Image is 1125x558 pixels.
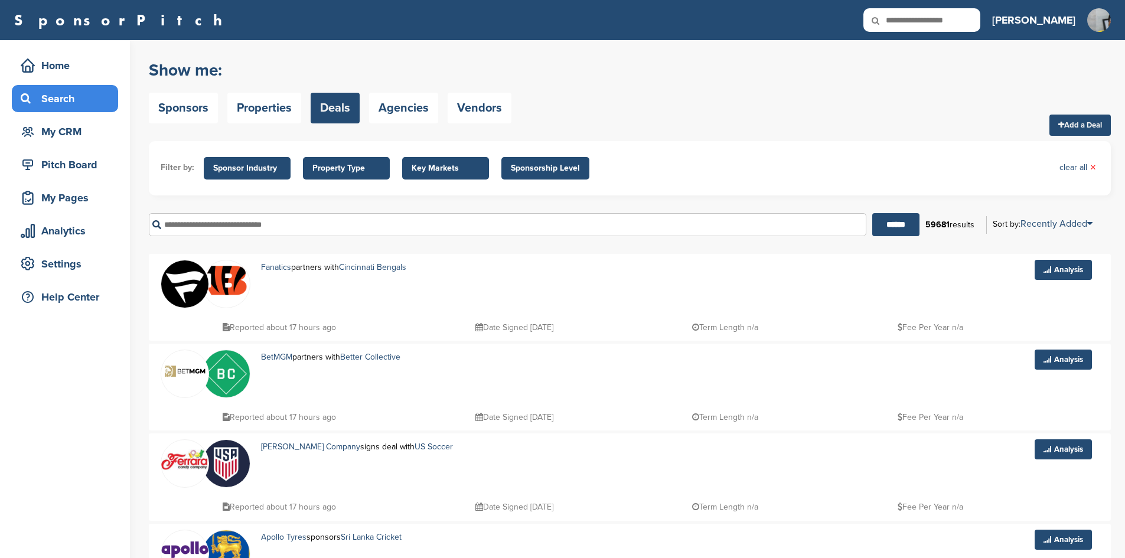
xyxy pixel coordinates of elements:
[12,184,118,211] a: My Pages
[18,121,118,142] div: My CRM
[223,410,336,425] p: Reported about 17 hours ago
[475,500,553,514] p: Date Signed [DATE]
[898,410,963,425] p: Fee Per Year n/a
[692,320,758,335] p: Term Length n/a
[149,93,218,123] a: Sponsors
[12,151,118,178] a: Pitch Board
[14,12,230,28] a: SponsorPitch
[261,352,292,362] a: BetMGM
[12,250,118,278] a: Settings
[161,541,208,558] img: Data
[692,500,758,514] p: Term Length n/a
[311,93,360,123] a: Deals
[161,161,194,174] li: Filter by:
[1059,161,1096,174] a: clear all×
[339,262,406,272] a: Cincinnati Bengals
[919,215,980,235] div: results
[992,12,1075,28] h3: [PERSON_NAME]
[475,320,553,335] p: Date Signed [DATE]
[692,410,758,425] p: Term Length n/a
[12,118,118,145] a: My CRM
[261,532,306,542] a: Apollo Tyres
[18,253,118,275] div: Settings
[261,439,513,454] p: signs deal with
[18,220,118,242] div: Analytics
[261,350,445,364] p: partners with
[412,162,480,175] span: Key Markets
[213,162,281,175] span: Sponsor Industry
[12,217,118,244] a: Analytics
[149,60,511,81] h2: Show me:
[415,442,453,452] a: US Soccer
[312,162,380,175] span: Property Type
[1035,260,1092,280] a: Analysis
[227,93,301,123] a: Properties
[223,500,336,514] p: Reported about 17 hours ago
[340,352,400,362] a: Better Collective
[18,187,118,208] div: My Pages
[12,85,118,112] a: Search
[992,7,1075,33] a: [PERSON_NAME]
[511,162,580,175] span: Sponsorship Level
[898,500,963,514] p: Fee Per Year n/a
[1049,115,1111,136] a: Add a Deal
[475,410,553,425] p: Date Signed [DATE]
[898,320,963,335] p: Fee Per Year n/a
[993,219,1093,229] div: Sort by:
[925,220,950,230] b: 59681
[161,449,208,471] img: Ferrara candy logo
[12,52,118,79] a: Home
[18,88,118,109] div: Search
[203,263,250,297] img: Data?1415808195
[223,320,336,335] p: Reported about 17 hours ago
[369,93,438,123] a: Agencies
[1020,218,1093,230] a: Recently Added
[261,442,360,452] a: [PERSON_NAME] Company
[12,283,118,311] a: Help Center
[1035,439,1092,459] a: Analysis
[203,440,250,487] img: whvs id 400x400
[341,532,402,542] a: Sri Lanka Cricket
[261,530,447,544] p: sponsors
[203,350,250,397] img: Inc kuuz 400x400
[1035,350,1092,370] a: Analysis
[1035,530,1092,550] a: Analysis
[261,262,291,272] a: Fanatics
[448,93,511,123] a: Vendors
[161,260,208,308] img: Okcnagxi 400x400
[18,286,118,308] div: Help Center
[261,260,453,275] p: partners with
[1090,161,1096,174] span: ×
[18,55,118,76] div: Home
[161,358,208,381] img: Screen shot 2020 11 05 at 10.46.00 am
[18,154,118,175] div: Pitch Board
